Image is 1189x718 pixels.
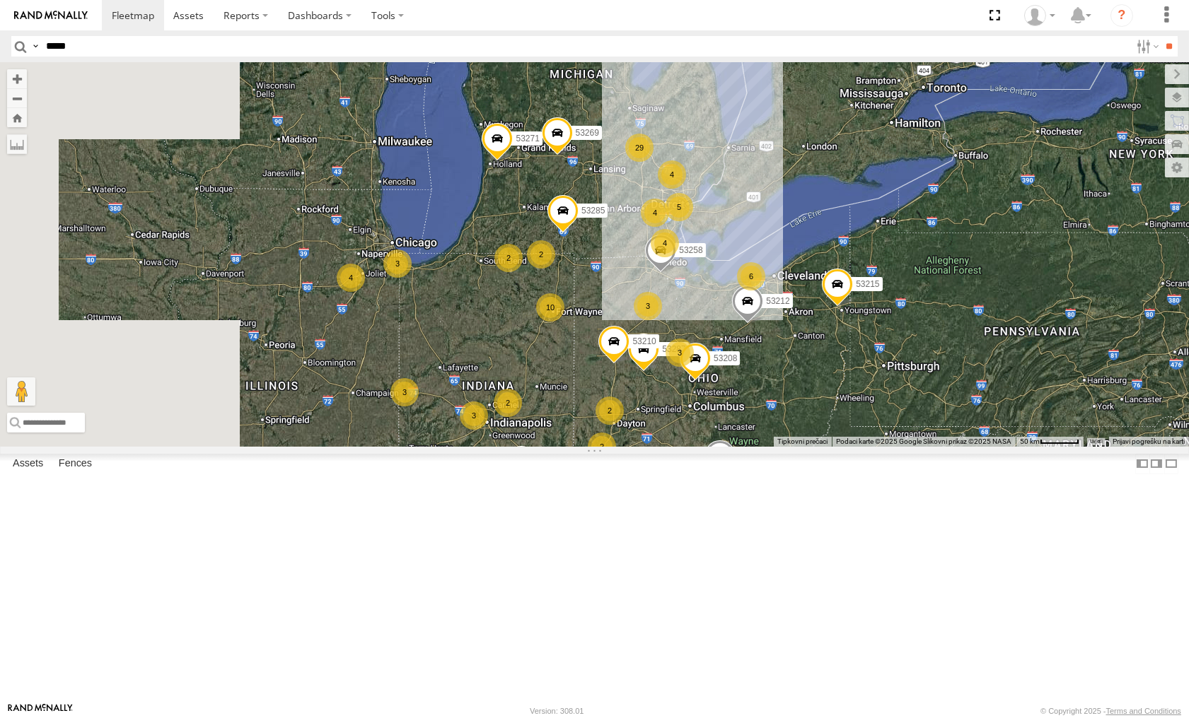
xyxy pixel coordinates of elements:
button: Tipkovni prečaci [777,437,828,447]
button: Mjerilo karte: 50 km naprema 52 piksela [1016,437,1084,447]
button: Zoom in [7,69,27,88]
span: 53212 [766,296,789,306]
label: Dock Summary Table to the Left [1135,454,1149,474]
label: Fences [52,454,99,474]
div: 2 [596,396,624,425]
div: 4 [641,199,669,227]
div: 2 [494,244,523,272]
div: 3 [666,339,694,367]
img: rand-logo.svg [14,11,88,20]
div: 2 [494,389,522,417]
div: 3 [390,378,419,406]
label: Measure [7,134,27,154]
span: 53215 [856,278,879,288]
div: 6 [737,262,765,290]
label: Assets [6,454,50,474]
div: 3 [383,249,412,278]
span: 50 km [1020,437,1040,445]
a: Uvjeti (otvara se u novoj kartici) [1090,438,1102,444]
div: 5 [665,193,693,221]
span: 53271 [516,133,539,143]
label: Map Settings [1165,158,1189,177]
label: Search Filter Options [1131,36,1161,57]
span: 53285 [581,206,604,216]
span: 53269 [575,128,598,138]
div: 4 [651,229,679,257]
button: Povucite Pegmana na kartu da biste otvorili Street View [7,377,35,406]
a: Prijavi pogrešku na karti [1113,437,1185,445]
i: ? [1110,4,1133,27]
label: Hide Summary Table [1164,454,1178,474]
span: 53287 [662,344,685,354]
div: © Copyright 2025 - [1040,707,1181,715]
label: Dock Summary Table to the Right [1149,454,1164,474]
div: 10 [536,293,564,322]
a: Visit our Website [8,704,73,718]
span: 53258 [679,245,702,255]
button: Zoom out [7,88,27,108]
div: 3 [460,401,488,430]
div: Miky Transport [1019,5,1060,26]
span: Podaci karte ©2025 Google Slikovni prikaz ©2025 NASA [836,437,1011,445]
a: Terms and Conditions [1106,707,1181,715]
div: 3 [634,292,662,320]
span: 53208 [714,353,737,363]
label: Search Query [30,36,41,57]
div: 4 [337,264,365,292]
div: Version: 308.01 [530,707,584,715]
div: 2 [588,432,616,461]
button: Zoom Home [7,108,27,127]
div: 29 [625,134,654,162]
span: 53210 [632,336,656,346]
div: 2 [527,240,555,269]
div: 4 [658,160,686,189]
